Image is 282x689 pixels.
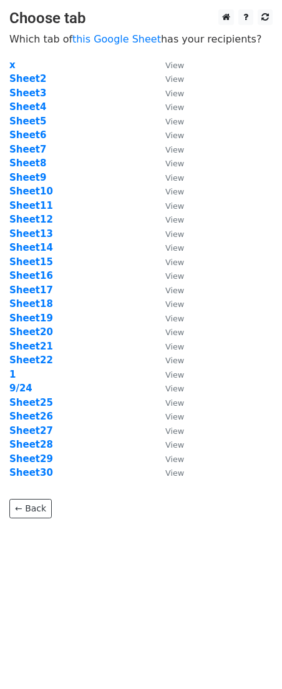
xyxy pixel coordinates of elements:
a: Sheet28 [9,439,53,450]
a: View [153,101,184,113]
strong: Sheet30 [9,467,53,478]
a: Sheet17 [9,284,53,296]
a: Sheet3 [9,88,46,99]
a: Sheet4 [9,101,46,113]
a: View [153,73,184,84]
a: View [153,411,184,422]
a: View [153,228,184,239]
small: View [165,455,184,464]
a: View [153,326,184,338]
a: Sheet12 [9,214,53,225]
small: View [165,286,184,295]
small: View [165,187,184,196]
small: View [165,384,184,393]
strong: Sheet22 [9,355,53,366]
a: ← Back [9,499,52,518]
small: View [165,117,184,126]
p: Which tab of has your recipients? [9,33,273,46]
small: View [165,215,184,224]
a: Sheet5 [9,116,46,127]
a: Sheet11 [9,200,53,211]
a: View [153,397,184,408]
a: View [153,439,184,450]
small: View [165,145,184,154]
small: View [165,61,184,70]
a: View [153,313,184,324]
a: View [153,158,184,169]
a: View [153,355,184,366]
a: Sheet14 [9,242,53,253]
small: View [165,103,184,112]
a: View [153,186,184,197]
a: View [153,270,184,281]
small: View [165,159,184,168]
small: View [165,271,184,281]
a: Sheet8 [9,158,46,169]
a: View [153,172,184,183]
a: Sheet19 [9,313,53,324]
small: View [165,342,184,351]
a: View [153,369,184,380]
a: View [153,59,184,71]
a: View [153,298,184,309]
a: Sheet16 [9,270,53,281]
small: View [165,229,184,239]
a: View [153,341,184,352]
a: Sheet2 [9,73,46,84]
a: View [153,453,184,465]
small: View [165,398,184,408]
strong: Sheet15 [9,256,53,268]
a: 1 [9,369,16,380]
a: Sheet20 [9,326,53,338]
a: Sheet27 [9,425,53,436]
a: View [153,214,184,225]
a: 9/24 [9,383,32,394]
a: View [153,129,184,141]
small: View [165,74,184,84]
a: Sheet6 [9,129,46,141]
small: View [165,328,184,337]
small: View [165,412,184,421]
a: View [153,242,184,253]
a: Sheet7 [9,144,46,155]
small: View [165,440,184,450]
small: View [165,89,184,98]
a: Sheet25 [9,397,53,408]
strong: Sheet13 [9,228,53,239]
small: View [165,468,184,478]
a: Sheet21 [9,341,53,352]
a: View [153,256,184,268]
small: View [165,426,184,436]
strong: Sheet18 [9,298,53,309]
a: Sheet29 [9,453,53,465]
a: Sheet10 [9,186,53,197]
a: View [153,200,184,211]
small: View [165,314,184,323]
small: View [165,131,184,140]
strong: Sheet9 [9,172,46,183]
small: View [165,173,184,183]
small: View [165,356,184,365]
small: View [165,258,184,267]
a: View [153,467,184,478]
h3: Choose tab [9,9,273,28]
a: View [153,116,184,127]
